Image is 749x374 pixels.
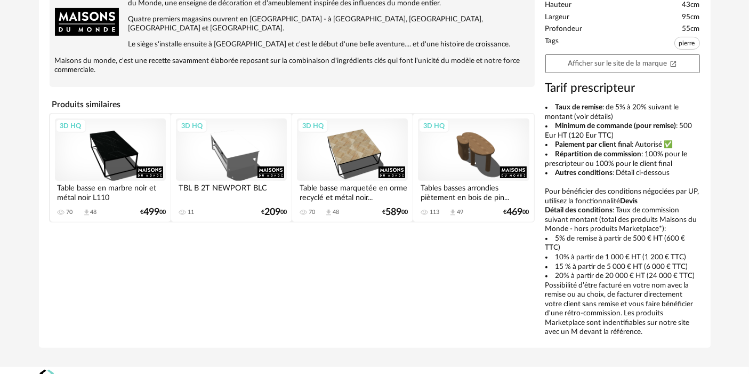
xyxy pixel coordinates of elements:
[545,140,700,150] li: : Autorisé ✅
[261,209,287,216] div: € 00
[309,209,315,216] div: 70
[555,104,602,111] b: Taux de remise
[55,40,529,49] p: Le siège s'installe ensuite à [GEOGRAPHIC_DATA] et c'est le début d'une belle aventure.... et d'u...
[545,234,700,253] li: 5% de remise à partir de 500 € HT (600 € TTC)
[545,25,583,34] span: Profondeur
[418,119,449,133] div: 3D HQ
[545,1,572,10] span: Hauteur
[670,59,677,67] span: Open In New icon
[382,209,408,216] div: € 00
[545,253,700,262] li: 10% à partir de 1 000 € HT (1 200 € TTC)
[545,103,700,122] li: : de 5% à 20% suivant le montant (voir détails)
[682,25,700,34] span: 55cm
[83,209,91,217] span: Download icon
[55,15,529,33] p: Quatre premiers magasins ouvrent en [GEOGRAPHIC_DATA] - à [GEOGRAPHIC_DATA], [GEOGRAPHIC_DATA], [...
[545,150,700,169] li: : 100% pour le prescripteur ou 100% pour le client final
[545,13,570,22] span: Largeur
[555,150,641,158] b: Répartition de commission
[545,54,700,73] a: Afficher sur le site de la marqueOpen In New icon
[545,122,700,140] li: : 500 Eur HT (120 Eur TTC)
[171,114,292,222] a: 3D HQ TBL B 2T NEWPORT BLC 11 €20900
[143,209,159,216] span: 499
[682,13,700,22] span: 95cm
[333,209,339,216] div: 48
[188,209,194,216] div: 11
[413,114,534,222] a: 3D HQ Tables basses arrondies piètement en bois de pin... 113 Download icon 49 €46900
[430,209,439,216] div: 113
[176,181,287,202] div: TBL B 2T NEWPORT BLC
[449,209,457,217] span: Download icon
[674,37,700,50] span: pierre
[507,209,523,216] span: 469
[682,1,700,10] span: 43cm
[325,209,333,217] span: Download icon
[621,197,638,205] b: Devis
[67,209,73,216] div: 70
[504,209,529,216] div: € 00
[545,206,613,214] b: Détail des conditions
[55,57,529,75] p: Maisons du monde, c'est une recette savamment élaborée reposant sur la combinaison d'ingrédients ...
[545,169,700,178] li: : Détail ci-dessous
[176,119,207,133] div: 3D HQ
[297,181,408,202] div: Table basse marquetée en orme recyclé et métal noir...
[297,119,328,133] div: 3D HQ
[55,181,166,202] div: Table basse en marbre noir et métal noir L110
[457,209,463,216] div: 49
[555,141,632,148] b: Paiement par client final
[545,262,700,272] li: 15 % à partir de 5 000 € HT (6 000 € TTC)
[292,114,413,222] a: 3D HQ Table basse marquetée en orme recyclé et métal noir... 70 Download icon 48 €58900
[418,181,529,202] div: Tables basses arrondies piètement en bois de pin...
[545,37,559,52] span: Tags
[55,119,86,133] div: 3D HQ
[50,97,535,113] h4: Produits similaires
[555,169,613,177] b: Autres conditions
[545,103,700,337] div: Pour bénéficier des conditions négociées par UP, utilisez la fonctionnalité : Taux de commission ...
[555,122,676,130] b: Minimum de commande (pour remise)
[264,209,280,216] span: 209
[50,114,171,222] a: 3D HQ Table basse en marbre noir et métal noir L110 70 Download icon 48 €49900
[140,209,166,216] div: € 00
[545,81,700,96] h3: Tarif prescripteur
[545,272,700,337] li: 20% à partir de 20 000 € HT (24 000 € TTC) Possibilité d’être facturé en votre nom avec la remise...
[91,209,97,216] div: 48
[385,209,401,216] span: 589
